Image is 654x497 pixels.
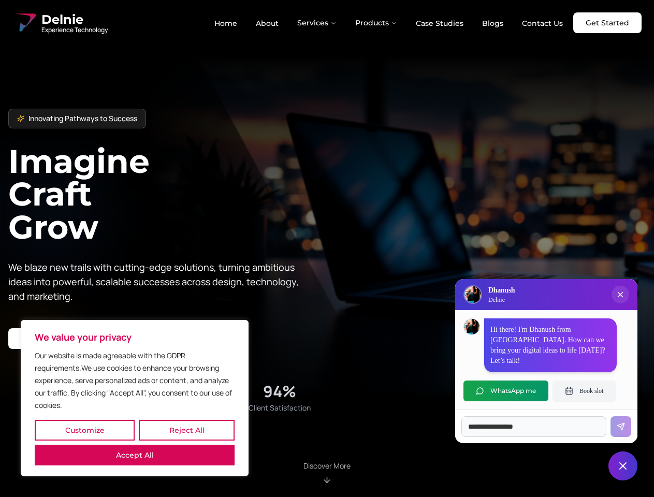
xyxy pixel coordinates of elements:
[8,145,327,243] h1: Imagine Craft Grow
[41,26,108,34] span: Experience Technology
[347,12,405,33] button: Products
[206,14,245,32] a: Home
[464,286,481,303] img: Delnie Logo
[139,420,235,441] button: Reject All
[249,403,311,413] span: Client Satisfaction
[303,461,351,485] div: Scroll to About section
[28,113,137,124] span: Innovating Pathways to Success
[608,451,637,480] button: Close chat
[41,11,108,28] span: Delnie
[303,461,351,471] p: Discover More
[488,285,515,296] h3: Dhanush
[464,319,479,334] img: Dhanush
[488,296,515,304] p: Delnie
[474,14,512,32] a: Blogs
[248,14,287,32] a: About
[35,349,235,412] p: Our website is made agreeable with the GDPR requirements.We use cookies to enhance your browsing ...
[573,12,642,33] a: Get Started
[35,331,235,343] p: We value your privacy
[514,14,571,32] a: Contact Us
[12,10,37,35] img: Delnie Logo
[8,328,127,349] a: Start your project with us
[612,286,629,303] button: Close chat popup
[463,381,548,401] button: WhatsApp me
[8,260,307,303] p: We blaze new trails with cutting-edge solutions, turning ambitious ideas into powerful, scalable ...
[289,12,345,33] button: Services
[490,325,611,366] p: Hi there! I'm Dhanush from [GEOGRAPHIC_DATA]. How can we bring your digital ideas to life [DATE]?...
[553,381,616,401] button: Book slot
[263,382,296,401] div: 94%
[35,445,235,465] button: Accept All
[12,10,108,35] a: Delnie Logo Full
[35,420,135,441] button: Customize
[408,14,472,32] a: Case Studies
[206,12,571,33] nav: Main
